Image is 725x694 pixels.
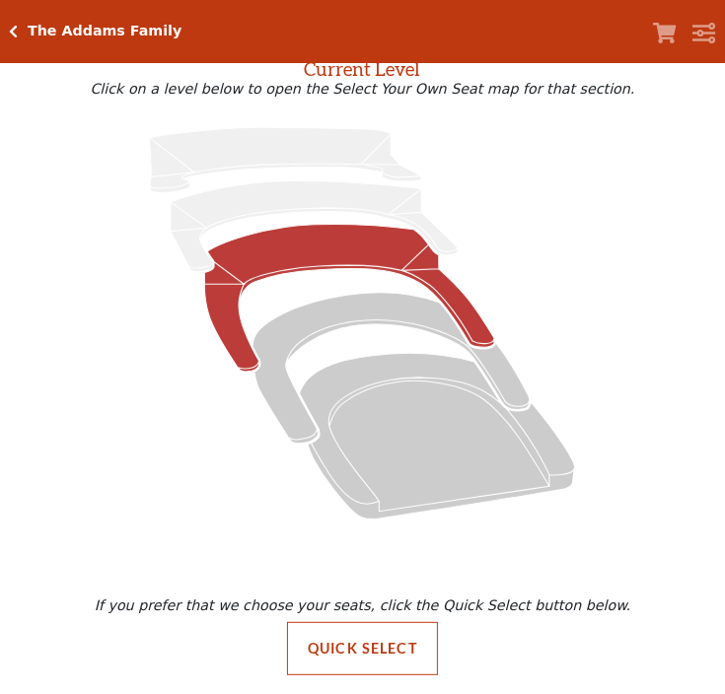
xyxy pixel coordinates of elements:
[10,25,19,38] a: Click here to go back to filters
[171,180,458,271] path: Lower Gallery - Seats Available: 0
[150,127,422,192] path: Upper Gallery - Seats Available: 0
[14,597,711,613] p: If you prefer that we choose your seats, click the Quick Select button below.
[28,23,181,39] h5: The Addams Family
[300,353,575,519] path: Orchestra / Parterre Circle - Seats Available: 138
[287,622,438,675] button: Quick Select
[10,81,716,97] p: Click on a level below to open the Select Your Own Seat map for that section.
[10,49,716,81] h2: Current Level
